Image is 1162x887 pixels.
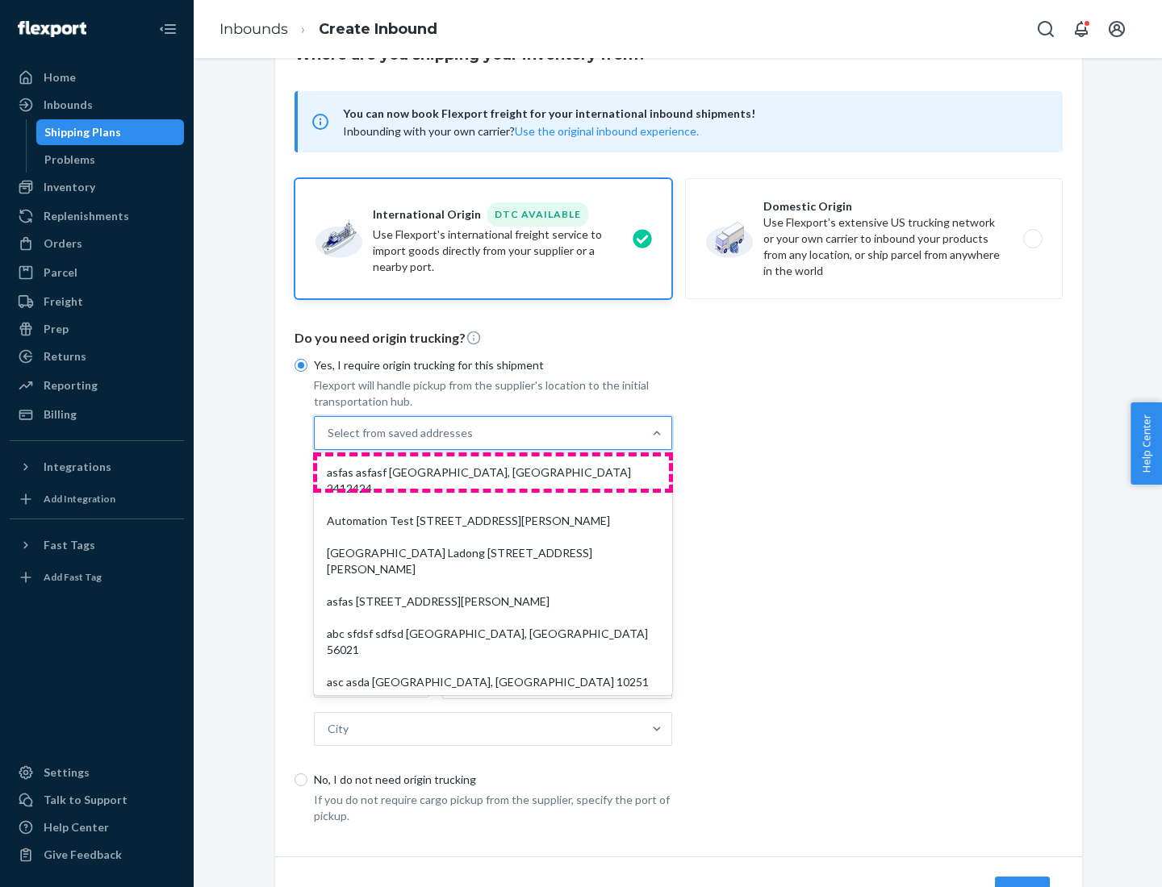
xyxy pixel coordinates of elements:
p: Do you need origin trucking? [295,329,1063,348]
div: Reporting [44,377,98,394]
div: Automation Test [STREET_ADDRESS][PERSON_NAME] [317,505,669,537]
button: Give Feedback [10,842,184,868]
div: Billing [44,406,77,423]
a: Inbounds [219,20,288,38]
div: Prep [44,321,69,337]
a: Reporting [10,373,184,398]
a: Inventory [10,174,184,200]
button: Help Center [1131,402,1162,485]
div: Inbounds [44,97,93,113]
button: Integrations [10,454,184,480]
div: Give Feedback [44,847,122,863]
div: Freight [44,294,83,310]
div: Problems [44,152,95,168]
div: Add Fast Tag [44,570,102,584]
a: Settings [10,760,184,785]
div: Parcel [44,264,77,281]
p: Flexport will handle pickup from the supplier's location to the initial transportation hub. [314,377,672,410]
a: Returns [10,344,184,369]
div: Orders [44,235,82,252]
span: Inbounding with your own carrier? [343,124,699,138]
button: Open Search Box [1030,13,1062,45]
button: Fast Tags [10,532,184,558]
div: Replenishments [44,208,129,224]
div: Add Integration [44,492,115,506]
input: No, I do not need origin trucking [295,773,307,786]
a: Billing [10,402,184,427]
div: asc asda [GEOGRAPHIC_DATA], [GEOGRAPHIC_DATA] 10251 [317,666,669,698]
a: Parcel [10,260,184,285]
a: Create Inbound [319,20,437,38]
div: Help Center [44,819,109,835]
a: Add Fast Tag [10,564,184,590]
a: Freight [10,289,184,314]
div: Shipping Plans [44,124,121,140]
a: Problems [36,147,185,173]
div: abc sfdsf sdfsd [GEOGRAPHIC_DATA], [GEOGRAPHIC_DATA] 56021 [317,618,669,666]
div: Inventory [44,179,95,195]
ol: breadcrumbs [207,6,450,53]
p: No, I do not need origin trucking [314,772,672,788]
div: Fast Tags [44,537,95,553]
div: Settings [44,764,90,781]
div: City [328,721,349,737]
div: asfas asfasf [GEOGRAPHIC_DATA], [GEOGRAPHIC_DATA] 2412424 [317,456,669,505]
input: Yes, I require origin trucking for this shipment [295,359,307,372]
button: Close Navigation [152,13,184,45]
a: Prep [10,316,184,342]
a: Inbounds [10,92,184,118]
a: Shipping Plans [36,119,185,145]
a: Home [10,65,184,90]
a: Help Center [10,814,184,840]
a: Add Integration [10,486,184,512]
div: Talk to Support [44,792,127,808]
p: Yes, I require origin trucking for this shipment [314,357,672,373]
span: You can now book Flexport freight for your international inbound shipments! [343,104,1043,123]
button: Open notifications [1065,13,1097,45]
img: Flexport logo [18,21,86,37]
div: Integrations [44,459,111,475]
button: Open account menu [1101,13,1133,45]
div: Returns [44,348,86,364]
div: [GEOGRAPHIC_DATA] Ladong [STREET_ADDRESS][PERSON_NAME] [317,537,669,585]
div: asfas [STREET_ADDRESS][PERSON_NAME] [317,585,669,618]
a: Replenishments [10,203,184,229]
p: If you do not require cargo pickup from the supplier, specify the port of pickup. [314,792,672,824]
a: Orders [10,231,184,256]
div: Home [44,69,76,85]
button: Use the original inbound experience. [515,123,699,140]
div: Select from saved addresses [328,425,473,441]
a: Talk to Support [10,787,184,813]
